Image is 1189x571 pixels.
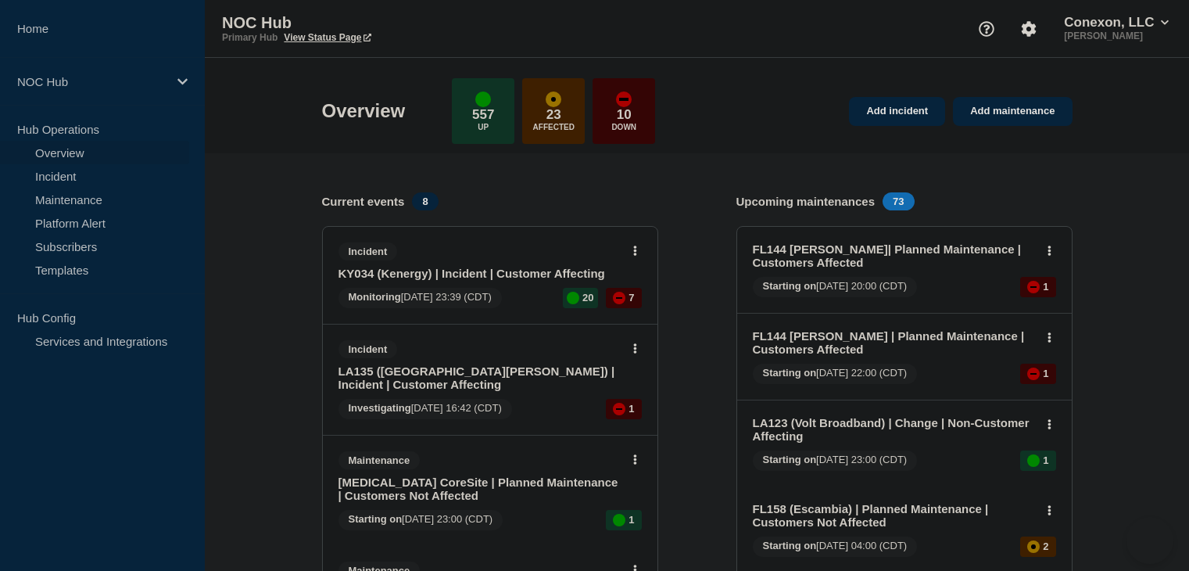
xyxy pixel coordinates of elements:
[849,97,945,126] a: Add incident
[1027,281,1040,293] div: down
[322,100,406,122] h1: Overview
[613,403,625,415] div: down
[1061,31,1172,41] p: [PERSON_NAME]
[1126,517,1173,564] iframe: Help Scout Beacon - Open
[1027,540,1040,553] div: affected
[533,123,575,131] p: Affected
[1012,13,1045,45] button: Account settings
[613,514,625,526] div: up
[284,32,371,43] a: View Status Page
[953,97,1072,126] a: Add maintenance
[1061,15,1172,31] button: Conexon, LLC
[613,292,625,304] div: down
[883,192,914,210] span: 73
[1027,454,1040,467] div: up
[475,92,491,107] div: up
[546,107,561,123] p: 23
[970,13,1003,45] button: Support
[1027,368,1040,380] div: down
[1043,368,1048,379] p: 1
[17,75,167,88] p: NOC Hub
[349,513,403,525] span: Starting on
[338,242,398,260] span: Incident
[753,242,1035,269] a: FL144 [PERSON_NAME]| Planned Maintenance | Customers Affected
[629,292,634,303] p: 7
[567,292,579,304] div: up
[546,92,561,107] div: affected
[763,280,817,292] span: Starting on
[338,451,421,469] span: Maintenance
[582,292,593,303] p: 20
[338,267,621,280] a: KY034 (Kenergy) | Incident | Customer Affecting
[753,451,918,471] span: [DATE] 23:00 (CDT)
[616,92,632,107] div: down
[763,367,817,379] span: Starting on
[338,340,398,358] span: Incident
[472,107,494,123] p: 557
[763,454,817,465] span: Starting on
[222,14,535,32] p: NOC Hub
[338,399,512,419] span: [DATE] 16:42 (CDT)
[753,329,1035,356] a: FL144 [PERSON_NAME] | Planned Maintenance | Customers Affected
[763,540,817,551] span: Starting on
[338,476,621,502] a: [MEDICAL_DATA] CoreSite | Planned Maintenance | Customers Not Affected
[753,416,1035,443] a: LA123 (Volt Broadband) | Change | Non-Customer Affecting
[478,123,489,131] p: Up
[753,277,918,297] span: [DATE] 20:00 (CDT)
[617,107,632,123] p: 10
[1043,281,1048,293] p: 1
[322,195,405,208] h4: Current events
[753,537,918,557] span: [DATE] 04:00 (CDT)
[629,514,634,526] p: 1
[736,195,876,208] h4: Upcoming maintenances
[611,123,636,131] p: Down
[1043,540,1048,552] p: 2
[753,502,1035,529] a: FL158 (Escambia) | Planned Maintenance | Customers Not Affected
[338,288,502,308] span: [DATE] 23:39 (CDT)
[753,364,918,384] span: [DATE] 22:00 (CDT)
[349,402,411,414] span: Investigating
[629,403,634,415] p: 1
[1043,454,1048,466] p: 1
[338,365,621,391] a: LA135 ([GEOGRAPHIC_DATA][PERSON_NAME]) | Incident | Customer Affecting
[349,291,401,303] span: Monitoring
[338,510,503,530] span: [DATE] 23:00 (CDT)
[222,32,278,43] p: Primary Hub
[412,192,438,210] span: 8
